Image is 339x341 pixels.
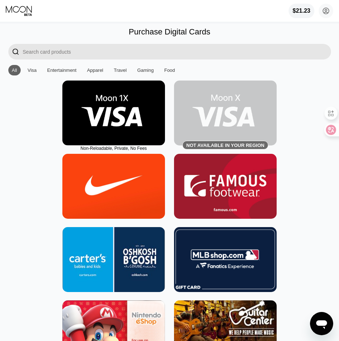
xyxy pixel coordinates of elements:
[12,67,17,73] div: All
[8,44,23,59] div: 
[83,65,107,75] div: Apparel
[289,4,314,18] div: $21.23
[129,27,210,37] div: Purchase Digital Cards
[28,67,37,73] div: Visa
[12,48,19,56] div: 
[8,65,21,75] div: All
[62,146,165,151] div: Non-Reloadable, Private, No Fees
[133,65,157,75] div: Gaming
[23,44,331,59] input: Search card products
[310,312,333,335] iframe: 启动消息传送窗口的按钮
[87,67,103,73] div: Apparel
[186,143,264,148] div: Not available in your region
[137,67,154,73] div: Gaming
[161,65,179,75] div: Food
[47,67,77,73] div: Entertainment
[174,81,277,145] div: Not available in your region
[293,8,310,14] div: $21.23
[110,65,131,75] div: Travel
[114,67,127,73] div: Travel
[44,65,80,75] div: Entertainment
[24,65,40,75] div: Visa
[164,67,175,73] div: Food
